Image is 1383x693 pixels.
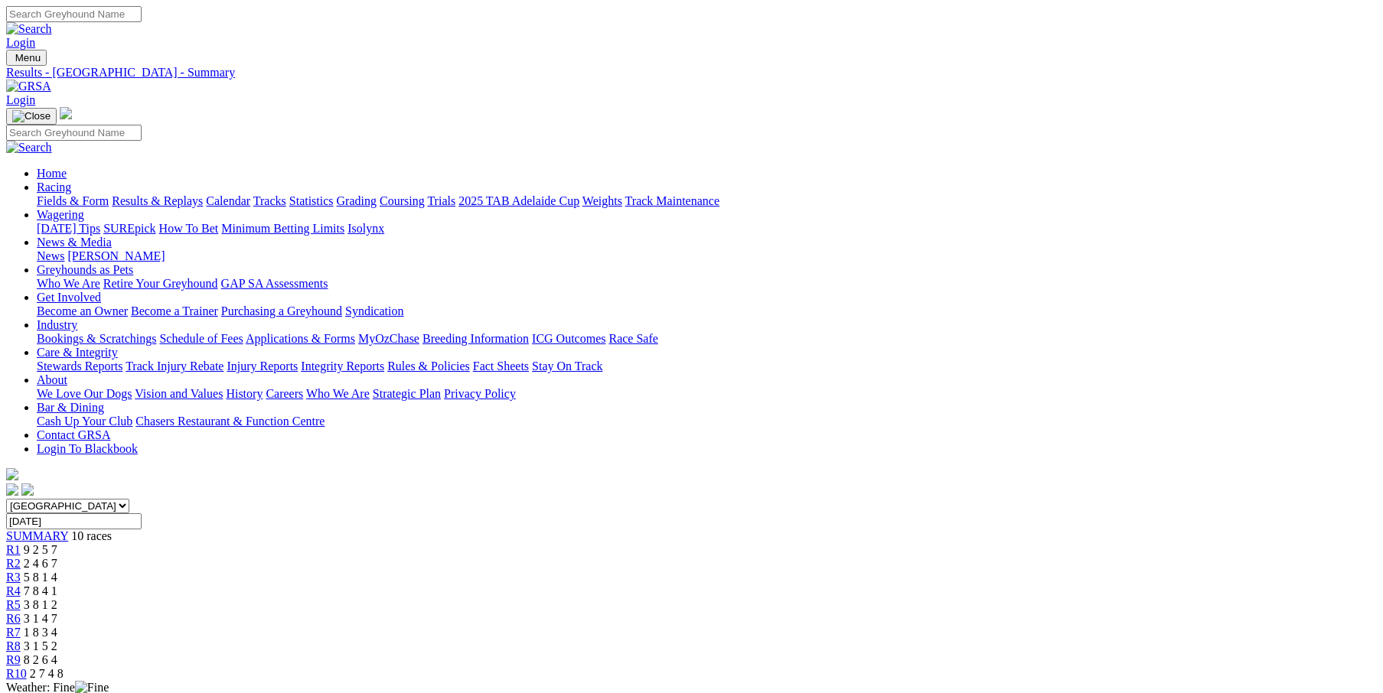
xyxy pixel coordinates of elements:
[6,653,21,666] a: R9
[6,468,18,480] img: logo-grsa-white.png
[37,428,110,441] a: Contact GRSA
[131,304,218,317] a: Become a Trainer
[289,194,334,207] a: Statistics
[266,387,303,400] a: Careers
[24,557,57,570] span: 2 4 6 7
[6,50,47,66] button: Toggle navigation
[6,108,57,125] button: Toggle navigation
[246,332,355,345] a: Applications & Forms
[6,667,27,680] a: R10
[380,194,425,207] a: Coursing
[337,194,377,207] a: Grading
[6,141,52,155] img: Search
[6,543,21,556] a: R1
[37,304,1377,318] div: Get Involved
[6,529,68,542] span: SUMMARY
[24,612,57,625] span: 3 1 4 7
[37,387,1377,401] div: About
[206,194,250,207] a: Calendar
[37,415,1377,428] div: Bar & Dining
[126,360,223,373] a: Track Injury Rebate
[24,543,57,556] span: 9 2 5 7
[37,442,138,455] a: Login To Blackbook
[37,332,1377,346] div: Industry
[358,332,419,345] a: MyOzChase
[37,318,77,331] a: Industry
[71,529,112,542] span: 10 races
[373,387,441,400] a: Strategic Plan
[422,332,529,345] a: Breeding Information
[6,22,52,36] img: Search
[37,387,132,400] a: We Love Our Dogs
[6,36,35,49] a: Login
[15,52,41,63] span: Menu
[135,415,325,428] a: Chasers Restaurant & Function Centre
[6,483,18,496] img: facebook.svg
[532,360,602,373] a: Stay On Track
[12,110,51,122] img: Close
[625,194,719,207] a: Track Maintenance
[159,332,243,345] a: Schedule of Fees
[37,304,128,317] a: Become an Owner
[37,222,1377,236] div: Wagering
[37,222,100,235] a: [DATE] Tips
[37,277,100,290] a: Who We Are
[37,360,122,373] a: Stewards Reports
[60,107,72,119] img: logo-grsa-white.png
[37,181,71,194] a: Racing
[24,584,57,597] span: 7 8 4 1
[6,598,21,611] a: R5
[135,387,223,400] a: Vision and Values
[24,598,57,611] span: 3 8 1 2
[6,66,1377,80] a: Results - [GEOGRAPHIC_DATA] - Summary
[24,571,57,584] span: 5 8 1 4
[6,639,21,652] a: R8
[24,653,57,666] span: 8 2 6 4
[24,626,57,639] span: 1 8 3 4
[159,222,219,235] a: How To Bet
[37,360,1377,373] div: Care & Integrity
[306,387,370,400] a: Who We Are
[6,571,21,584] a: R3
[301,360,384,373] a: Integrity Reports
[6,80,51,93] img: GRSA
[30,667,64,680] span: 2 7 4 8
[221,304,342,317] a: Purchasing a Greyhound
[458,194,579,207] a: 2025 TAB Adelaide Cup
[6,612,21,625] a: R6
[37,291,101,304] a: Get Involved
[6,513,142,529] input: Select date
[6,626,21,639] span: R7
[37,401,104,414] a: Bar & Dining
[226,387,263,400] a: History
[473,360,529,373] a: Fact Sheets
[37,277,1377,291] div: Greyhounds as Pets
[444,387,516,400] a: Privacy Policy
[21,483,34,496] img: twitter.svg
[37,194,109,207] a: Fields & Form
[6,557,21,570] a: R2
[112,194,203,207] a: Results & Replays
[6,125,142,141] input: Search
[227,360,298,373] a: Injury Reports
[37,263,133,276] a: Greyhounds as Pets
[221,277,328,290] a: GAP SA Assessments
[532,332,605,345] a: ICG Outcomes
[582,194,622,207] a: Weights
[37,208,84,221] a: Wagering
[427,194,455,207] a: Trials
[37,332,156,345] a: Bookings & Scratchings
[37,194,1377,208] div: Racing
[6,6,142,22] input: Search
[387,360,470,373] a: Rules & Policies
[6,584,21,597] a: R4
